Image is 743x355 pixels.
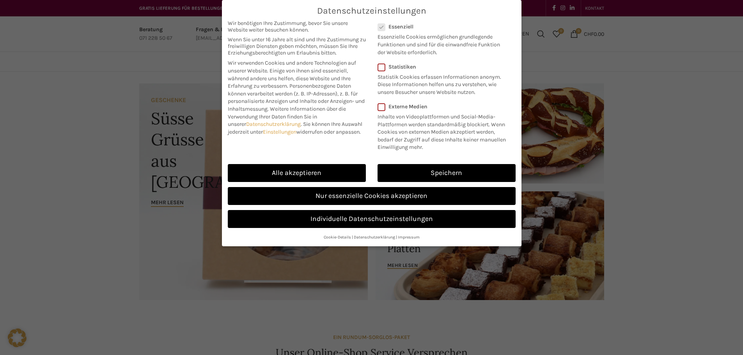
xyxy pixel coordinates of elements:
span: Datenschutzeinstellungen [317,6,426,16]
span: Sie können Ihre Auswahl jederzeit unter widerrufen oder anpassen. [228,121,362,135]
a: Einstellungen [263,129,296,135]
label: Statistiken [378,64,505,70]
a: Individuelle Datenschutzeinstellungen [228,210,516,228]
a: Datenschutzerklärung [246,121,301,127]
span: Wir verwenden Cookies und andere Technologien auf unserer Website. Einige von ihnen sind essenzie... [228,60,356,89]
a: Cookie-Details [324,235,351,240]
label: Externe Medien [378,103,511,110]
p: Essenzielle Cookies ermöglichen grundlegende Funktionen und sind für die einwandfreie Funktion de... [378,30,505,56]
p: Statistik Cookies erfassen Informationen anonym. Diese Informationen helfen uns zu verstehen, wie... [378,70,505,96]
a: Nur essenzielle Cookies akzeptieren [228,187,516,205]
a: Datenschutzerklärung [354,235,395,240]
span: Personenbezogene Daten können verarbeitet werden (z. B. IP-Adressen), z. B. für personalisierte A... [228,83,365,112]
span: Wenn Sie unter 16 Jahre alt sind und Ihre Zustimmung zu freiwilligen Diensten geben möchten, müss... [228,36,366,56]
a: Alle akzeptieren [228,164,366,182]
a: Speichern [378,164,516,182]
span: Weitere Informationen über die Verwendung Ihrer Daten finden Sie in unserer . [228,106,346,127]
label: Essenziell [378,23,505,30]
span: Wir benötigen Ihre Zustimmung, bevor Sie unsere Website weiter besuchen können. [228,20,366,33]
a: Impressum [398,235,420,240]
p: Inhalte von Videoplattformen und Social-Media-Plattformen werden standardmäßig blockiert. Wenn Co... [378,110,511,151]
